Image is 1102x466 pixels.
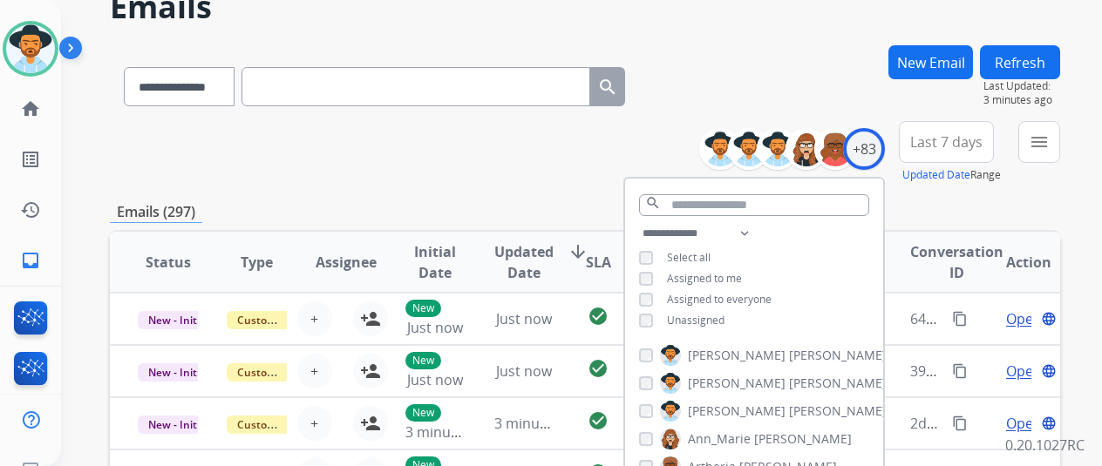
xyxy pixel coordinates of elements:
[1006,413,1042,434] span: Open
[20,98,41,119] mat-icon: home
[667,271,742,286] span: Assigned to me
[146,252,191,273] span: Status
[405,241,466,283] span: Initial Date
[597,77,618,98] mat-icon: search
[902,167,1001,182] span: Range
[241,252,273,273] span: Type
[310,413,318,434] span: +
[310,361,318,382] span: +
[952,311,968,327] mat-icon: content_copy
[843,128,885,170] div: +83
[20,149,41,170] mat-icon: list_alt
[902,168,970,182] button: Updated Date
[297,406,332,441] button: +
[688,402,786,420] span: [PERSON_NAME]
[138,415,219,434] span: New - Initial
[297,354,332,388] button: +
[20,250,41,271] mat-icon: inbox
[360,413,381,434] mat-icon: person_add
[1041,311,1057,327] mat-icon: language
[971,232,1060,293] th: Action
[789,375,887,392] span: [PERSON_NAME]
[316,252,377,273] span: Assignee
[952,363,968,379] mat-icon: content_copy
[6,24,55,73] img: avatar
[754,430,852,448] span: [PERSON_NAME]
[588,410,609,431] mat-icon: check_circle
[688,430,751,448] span: Ann_Marie
[110,201,202,223] p: Emails (297)
[645,195,661,211] mat-icon: search
[983,79,1060,93] span: Last Updated:
[360,308,381,329] mat-icon: person_add
[494,241,554,283] span: Updated Date
[20,199,41,220] mat-icon: history
[227,415,340,434] span: Customer Support
[496,309,552,328] span: Just now
[1005,435,1085,456] p: 0.20.1027RC
[688,375,786,392] span: [PERSON_NAME]
[688,347,786,364] span: [PERSON_NAME]
[888,45,973,79] button: New Email
[405,422,499,442] span: 3 minutes ago
[1041,363,1057,379] mat-icon: language
[494,414,588,433] span: 3 minutes ago
[667,292,772,307] span: Assigned to everyone
[667,313,724,328] span: Unassigned
[588,358,609,379] mat-icon: check_circle
[789,347,887,364] span: [PERSON_NAME]
[227,311,340,329] span: Customer Support
[138,311,219,329] span: New - Initial
[138,363,219,382] span: New - Initial
[910,138,983,145] span: Last 7 days
[297,301,332,336] button: +
[405,404,441,422] p: New
[588,306,609,327] mat-icon: check_circle
[980,45,1060,79] button: Refresh
[405,352,441,369] p: New
[568,241,588,262] mat-icon: arrow_downward
[496,361,552,381] span: Just now
[789,402,887,420] span: [PERSON_NAME]
[360,361,381,382] mat-icon: person_add
[586,252,611,273] span: SLA
[910,241,1003,283] span: Conversation ID
[667,250,711,265] span: Select all
[405,300,441,317] p: New
[310,308,318,329] span: +
[952,415,968,431] mat-icon: content_copy
[983,93,1060,107] span: 3 minutes ago
[1029,132,1050,152] mat-icon: menu
[1006,361,1042,382] span: Open
[1041,415,1057,431] mat-icon: language
[407,318,463,337] span: Just now
[407,370,463,389] span: Just now
[1006,308,1042,329] span: Open
[227,363,340,382] span: Customer Support
[899,121,994,163] button: Last 7 days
